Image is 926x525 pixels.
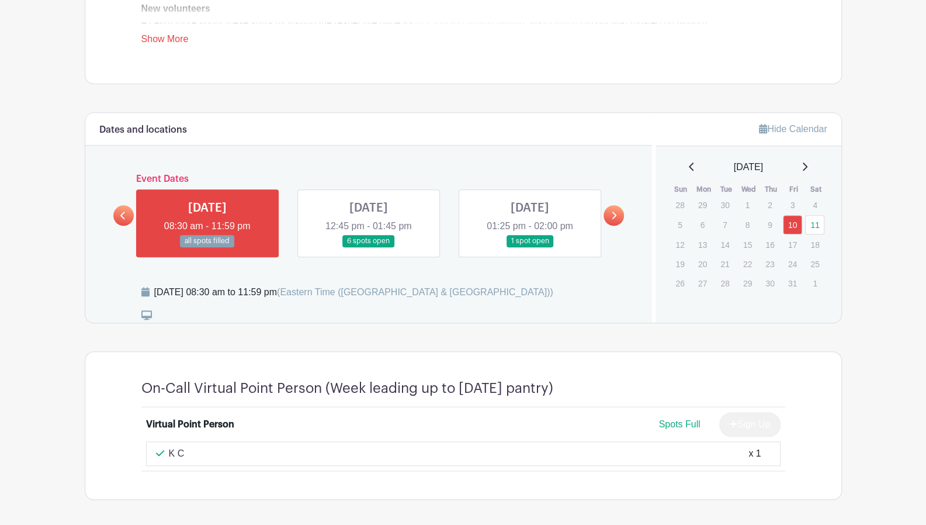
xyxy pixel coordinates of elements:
[805,236,824,254] p: 18
[497,18,525,27] a: tabling
[737,184,760,195] th: Wed
[467,18,494,27] a: driving
[805,255,824,273] p: 25
[154,285,553,299] div: [DATE] 08:30 am to 11:59 pm
[141,4,210,13] strong: New volunteers
[783,274,802,292] p: 31
[715,184,737,195] th: Tue
[715,216,734,234] p: 7
[760,196,779,214] p: 2
[141,380,553,397] h4: On-Call Virtual Point Person (Week leading up to [DATE] pantry)
[670,274,689,292] p: 26
[715,236,734,254] p: 14
[805,274,824,292] p: 1
[760,255,779,273] p: 23
[141,34,189,49] a: Show More
[670,216,689,234] p: 5
[804,184,827,195] th: Sat
[805,215,824,234] a: 11
[670,255,689,273] p: 19
[670,236,689,254] p: 12
[783,255,802,273] p: 24
[434,18,464,27] a: loading
[715,196,734,214] p: 30
[760,274,779,292] p: 30
[692,184,715,195] th: Mon
[670,184,692,195] th: Sun
[759,184,782,195] th: Thu
[99,125,187,136] h6: Dates and locations
[782,184,805,195] th: Fri
[169,447,185,461] p: K C
[748,447,761,461] div: x 1
[783,236,802,254] p: 17
[805,196,824,214] p: 4
[738,255,757,273] p: 22
[738,274,757,292] p: 29
[277,287,553,297] span: (Eastern Time ([GEOGRAPHIC_DATA] & [GEOGRAPHIC_DATA]))
[759,124,827,134] a: Hide Calendar
[760,216,779,234] p: 9
[545,18,585,27] a: unloading
[146,417,234,431] div: Virtual Point Person
[738,216,757,234] p: 8
[693,255,712,273] p: 20
[783,196,802,214] p: 3
[760,236,779,254] p: 16
[693,196,712,214] p: 29
[738,196,757,214] p: 1
[693,274,712,292] p: 27
[693,216,712,234] p: 6
[734,160,763,174] span: [DATE]
[693,236,712,254] p: 13
[783,215,802,234] a: 10
[658,419,700,429] span: Spots Full
[134,174,604,185] h6: Event Dates
[414,18,431,27] a: VPP
[670,196,689,214] p: 28
[715,274,734,292] p: 28
[715,255,734,273] p: 21
[738,236,757,254] p: 15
